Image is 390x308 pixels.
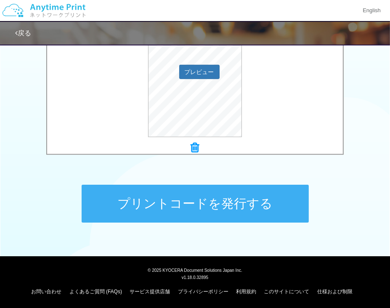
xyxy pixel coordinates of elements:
[15,29,31,37] a: 戻る
[130,289,170,295] a: サービス提供店舗
[182,275,208,280] span: v1.18.0.32895
[178,289,228,295] a: プライバシーポリシー
[264,289,309,295] a: このサイトについて
[179,65,220,79] button: プレビュー
[148,267,242,273] span: © 2025 KYOCERA Document Solutions Japan Inc.
[82,185,309,223] button: プリントコードを発行する
[31,289,61,295] a: お問い合わせ
[236,289,256,295] a: 利用規約
[69,289,122,295] a: よくあるご質問 (FAQs)
[317,289,353,295] a: 仕様および制限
